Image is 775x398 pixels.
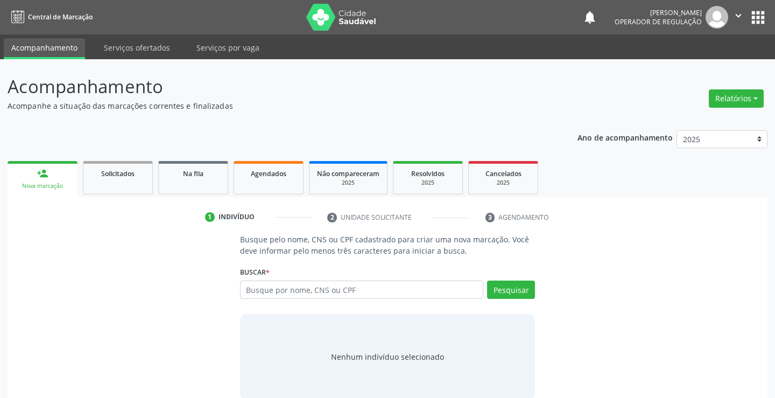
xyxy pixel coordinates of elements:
[485,169,522,178] span: Cancelados
[728,6,749,29] button: 
[37,167,48,179] div: person_add
[411,169,445,178] span: Resolvidos
[15,182,70,190] div: Nova marcação
[487,281,535,299] button: Pesquisar
[577,130,673,144] p: Ano de acompanhamento
[709,89,764,108] button: Relatórios
[251,169,286,178] span: Agendados
[8,73,539,100] p: Acompanhamento
[706,6,728,29] img: img
[331,351,444,362] div: Nenhum indivíduo selecionado
[240,234,536,256] p: Busque pelo nome, CNS ou CPF cadastrado para criar uma nova marcação. Você deve informar pelo men...
[317,169,379,178] span: Não compareceram
[240,264,270,281] label: Buscar
[219,212,255,222] div: Indivíduo
[476,179,530,187] div: 2025
[183,169,203,178] span: Na fila
[317,179,379,187] div: 2025
[28,12,93,22] span: Central de Marcação
[749,8,767,27] button: apps
[615,8,702,17] div: [PERSON_NAME]
[205,212,215,222] div: 1
[189,38,267,57] a: Serviços por vaga
[582,10,597,25] button: notifications
[401,179,455,187] div: 2025
[240,281,484,299] input: Busque por nome, CNS ou CPF
[732,10,744,22] i: 
[8,8,93,26] a: Central de Marcação
[8,100,539,111] p: Acompanhe a situação das marcações correntes e finalizadas
[96,38,178,57] a: Serviços ofertados
[4,38,85,59] a: Acompanhamento
[101,169,135,178] span: Solicitados
[615,17,702,26] span: Operador de regulação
